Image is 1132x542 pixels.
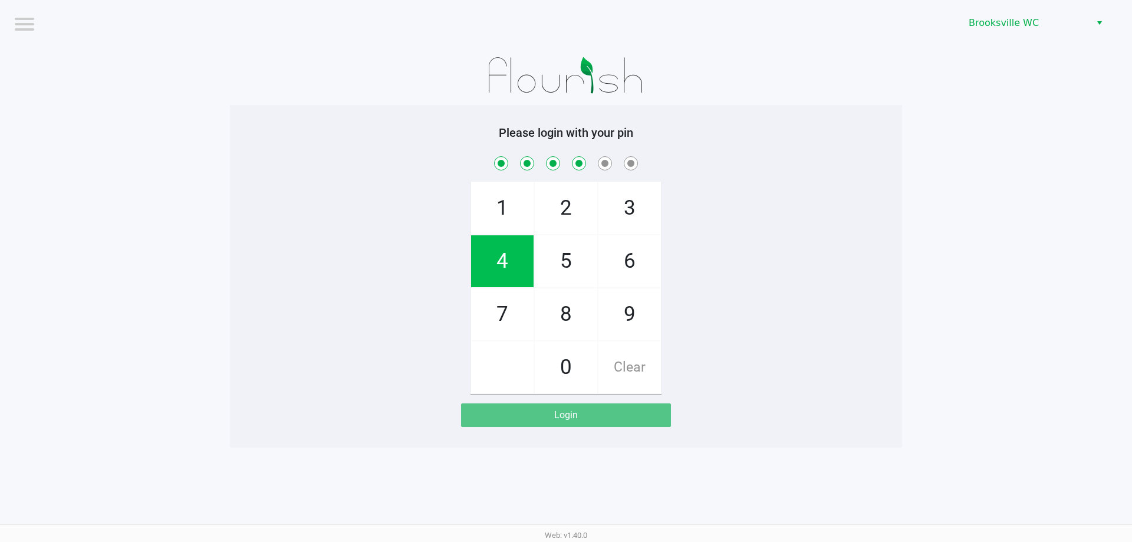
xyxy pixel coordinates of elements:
span: 6 [598,235,661,287]
h5: Please login with your pin [239,126,893,140]
span: Web: v1.40.0 [545,531,587,540]
span: Clear [598,341,661,393]
span: 8 [535,288,597,340]
span: 0 [535,341,597,393]
span: 7 [471,288,534,340]
span: 4 [471,235,534,287]
span: Brooksville WC [969,16,1084,30]
span: 9 [598,288,661,340]
span: 5 [535,235,597,287]
button: Select [1091,12,1108,34]
span: 1 [471,182,534,234]
span: 2 [535,182,597,234]
span: 3 [598,182,661,234]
